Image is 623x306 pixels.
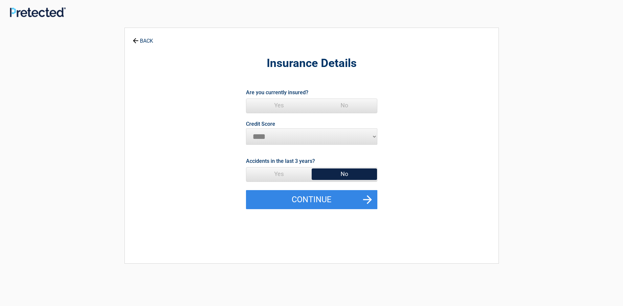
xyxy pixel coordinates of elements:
label: Are you currently insured? [246,88,308,97]
h2: Insurance Details [161,56,462,71]
a: BACK [131,32,154,44]
label: Credit Score [246,121,275,127]
label: Accidents in the last 3 years? [246,157,315,165]
span: No [312,167,377,181]
span: Yes [246,99,312,112]
span: Yes [246,167,312,181]
button: Continue [246,190,377,209]
img: Main Logo [10,7,66,17]
span: No [312,99,377,112]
